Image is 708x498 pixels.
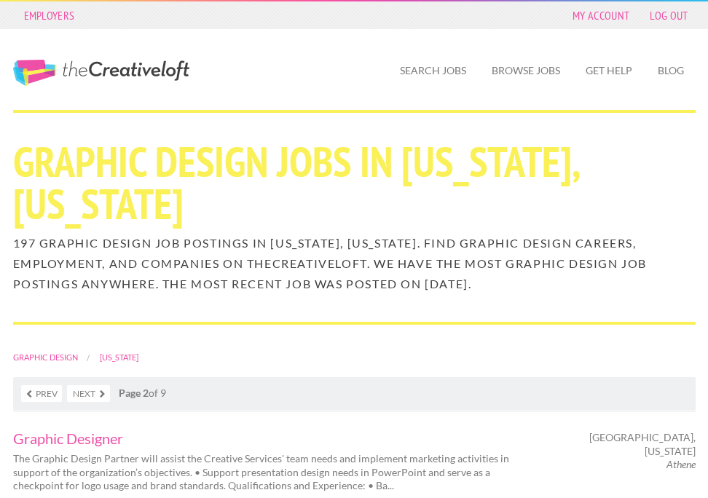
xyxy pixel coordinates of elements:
[13,431,519,446] a: Graphic Designer
[544,431,696,457] span: [GEOGRAPHIC_DATA], [US_STATE]
[21,385,62,402] a: Prev
[13,377,696,411] nav: of 9
[666,458,696,470] em: Athene
[574,54,644,87] a: Get Help
[388,54,478,87] a: Search Jobs
[13,452,519,492] p: The Graphic Design Partner will assist the Creative Services' team needs and implement marketing ...
[17,5,82,25] a: Employers
[13,352,78,362] a: Graphic Design
[642,5,695,25] a: Log Out
[480,54,572,87] a: Browse Jobs
[646,54,696,87] a: Blog
[119,387,149,399] strong: Page 2
[13,141,696,225] h1: Graphic Design Jobs in [US_STATE], [US_STATE]
[13,60,189,86] a: The Creative Loft
[100,352,138,362] a: [US_STATE]
[67,385,110,402] a: Next
[13,233,696,294] h2: 197 Graphic Design job postings in [US_STATE], [US_STATE]. Find Graphic Design careers, employmen...
[565,5,637,25] a: My Account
